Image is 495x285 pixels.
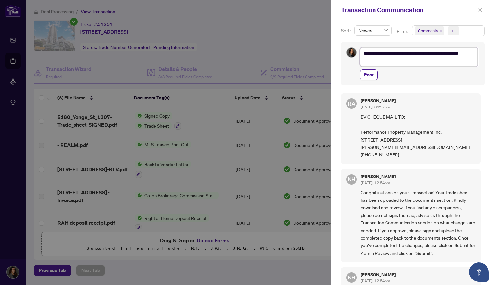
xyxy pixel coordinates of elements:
[418,28,438,34] span: Comments
[341,27,352,34] p: Sort:
[439,29,443,32] span: close
[361,174,396,179] h5: [PERSON_NAME]
[360,69,378,80] button: Post
[361,113,476,158] span: BV CHEQUE MAIL TO: Performance Property Management Inc. [STREET_ADDRESS] [PERSON_NAME][EMAIL_ADDR...
[348,175,355,184] span: NH
[348,273,355,282] span: NH
[451,28,456,34] div: +1
[341,5,476,15] div: Transaction Communication
[361,279,390,283] span: [DATE], 12:54pm
[361,180,390,185] span: [DATE], 12:54pm
[361,272,396,277] h5: [PERSON_NAME]
[478,8,483,12] span: close
[397,28,409,35] p: Filter:
[469,262,489,282] button: Open asap
[361,189,476,257] span: Congratulations on your Transaction! Your trade sheet has been uploaded to the documents section....
[361,105,390,109] span: [DATE], 04:57pm
[347,48,356,57] img: Profile Icon
[415,26,444,35] span: Comments
[364,70,374,80] span: Post
[358,26,388,35] span: Newest
[348,99,356,108] span: RA
[361,98,396,103] h5: [PERSON_NAME]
